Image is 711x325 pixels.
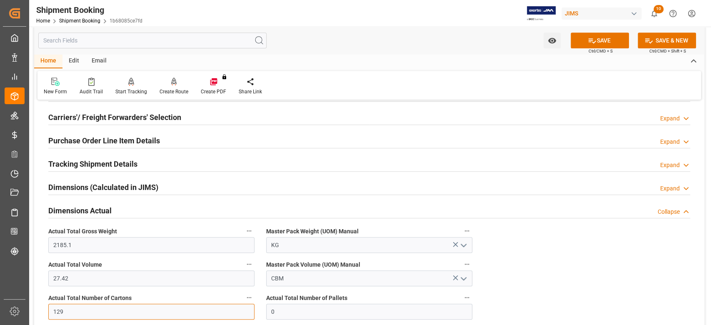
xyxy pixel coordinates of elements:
[48,260,102,269] span: Actual Total Volume
[85,54,113,68] div: Email
[160,88,188,95] div: Create Route
[62,54,85,68] div: Edit
[462,225,472,236] button: Master Pack Weight (UOM) Manual
[658,207,680,216] div: Collapse
[115,88,147,95] div: Start Tracking
[457,239,469,252] button: open menu
[59,18,100,24] a: Shipment Booking
[660,184,680,193] div: Expand
[664,4,682,23] button: Help Center
[527,6,556,21] img: Exertis%20JAM%20-%20Email%20Logo.jpg_1722504956.jpg
[34,54,62,68] div: Home
[38,32,267,48] input: Search Fields
[266,227,359,236] span: Master Pack Weight (UOM) Manual
[638,32,696,48] button: SAVE & NEW
[571,32,629,48] button: SAVE
[645,4,664,23] button: show 10 new notifications
[649,48,686,54] span: Ctrl/CMD + Shift + S
[654,5,664,13] span: 10
[48,182,158,193] h2: Dimensions (Calculated in JIMS)
[244,225,254,236] button: Actual Total Gross Weight
[36,18,50,24] a: Home
[266,260,360,269] span: Master Pack Volume (UOM) Manual
[80,88,103,95] div: Audit Trail
[589,48,613,54] span: Ctrl/CMD + S
[660,137,680,146] div: Expand
[48,294,132,302] span: Actual Total Number of Cartons
[36,4,142,16] div: Shipment Booking
[48,135,160,146] h2: Purchase Order Line Item Details
[660,161,680,170] div: Expand
[561,5,645,21] button: JIMS
[244,259,254,270] button: Actual Total Volume
[561,7,641,20] div: JIMS
[266,294,347,302] span: Actual Total Number of Pallets
[239,88,262,95] div: Share Link
[48,112,181,123] h2: Carriers'/ Freight Forwarders' Selection
[48,205,112,216] h2: Dimensions Actual
[462,259,472,270] button: Master Pack Volume (UOM) Manual
[48,227,117,236] span: Actual Total Gross Weight
[48,158,137,170] h2: Tracking Shipment Details
[660,114,680,123] div: Expand
[462,292,472,303] button: Actual Total Number of Pallets
[244,292,254,303] button: Actual Total Number of Cartons
[457,272,469,285] button: open menu
[44,88,67,95] div: New Form
[544,32,561,48] button: open menu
